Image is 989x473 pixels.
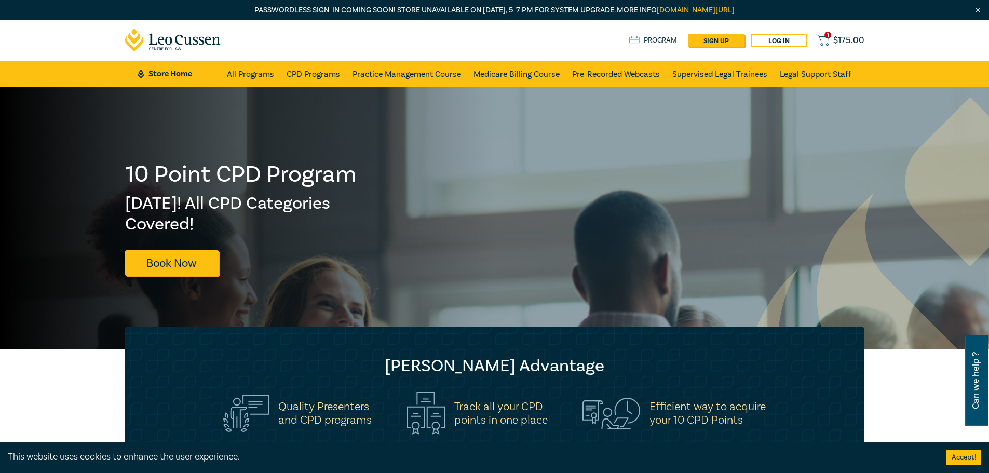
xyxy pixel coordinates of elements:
h5: Quality Presenters and CPD programs [278,400,372,427]
a: sign up [688,34,744,47]
p: Passwordless sign-in coming soon! Store unavailable on [DATE], 5–7 PM for system upgrade. More info [125,5,864,16]
a: CPD Programs [287,61,340,87]
img: Close [973,6,982,15]
a: Book Now [125,250,219,276]
img: Efficient way to acquire<br>your 10 CPD Points [582,398,640,429]
h2: [DATE]! All CPD Categories Covered! [125,193,358,235]
a: Log in [751,34,807,47]
div: This website uses cookies to enhance the user experience. [8,450,931,464]
h5: Track all your CPD points in one place [454,400,548,427]
h1: 10 Point CPD Program [125,161,358,188]
a: [DOMAIN_NAME][URL] [657,5,735,15]
h2: [PERSON_NAME] Advantage [146,356,844,376]
a: Legal Support Staff [780,61,851,87]
a: Practice Management Course [353,61,461,87]
h5: Efficient way to acquire your 10 CPD Points [649,400,766,427]
a: Pre-Recorded Webcasts [572,61,660,87]
a: All Programs [227,61,274,87]
a: Medicare Billing Course [473,61,560,87]
a: Supervised Legal Trainees [672,61,767,87]
span: $ 175.00 [833,35,864,46]
button: Accept cookies [946,450,981,465]
span: Can we help ? [971,341,981,420]
img: Track all your CPD<br>points in one place [407,392,445,435]
a: Store Home [138,68,210,79]
a: Program [629,35,678,46]
span: 1 [824,32,831,38]
img: Quality Presenters<br>and CPD programs [223,395,269,432]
